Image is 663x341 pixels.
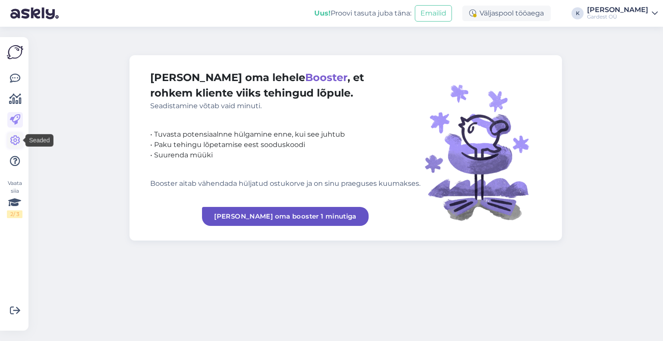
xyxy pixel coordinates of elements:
[462,6,551,21] div: Väljaspool tööaega
[415,5,452,22] button: Emailid
[150,150,420,160] div: • Suurenda müüki
[587,13,648,20] div: Gardest OÜ
[150,70,420,111] div: [PERSON_NAME] oma lehele , et rohkem kliente viiks tehingud lõpule.
[7,179,22,218] div: Vaata siia
[7,210,22,218] div: 2 / 3
[571,7,584,19] div: K
[25,134,53,147] div: Seaded
[7,44,23,60] img: Askly Logo
[150,178,420,189] div: Booster aitab vähendada hüljatud ostukorve ja on sinu praeguses kuumakses.
[150,101,420,111] div: Seadistamine võtab vaid minuti.
[150,129,420,140] div: • Tuvasta potensiaalnne hülgamine enne, kui see juhtub
[587,6,658,20] a: [PERSON_NAME]Gardest OÜ
[420,70,541,226] img: illustration
[314,8,411,19] div: Proovi tasuta juba täna:
[305,71,347,84] span: Booster
[202,207,369,226] a: [PERSON_NAME] oma booster 1 minutiga
[587,6,648,13] div: [PERSON_NAME]
[314,9,331,17] b: Uus!
[150,140,420,150] div: • Paku tehingu lõpetamise eest sooduskoodi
